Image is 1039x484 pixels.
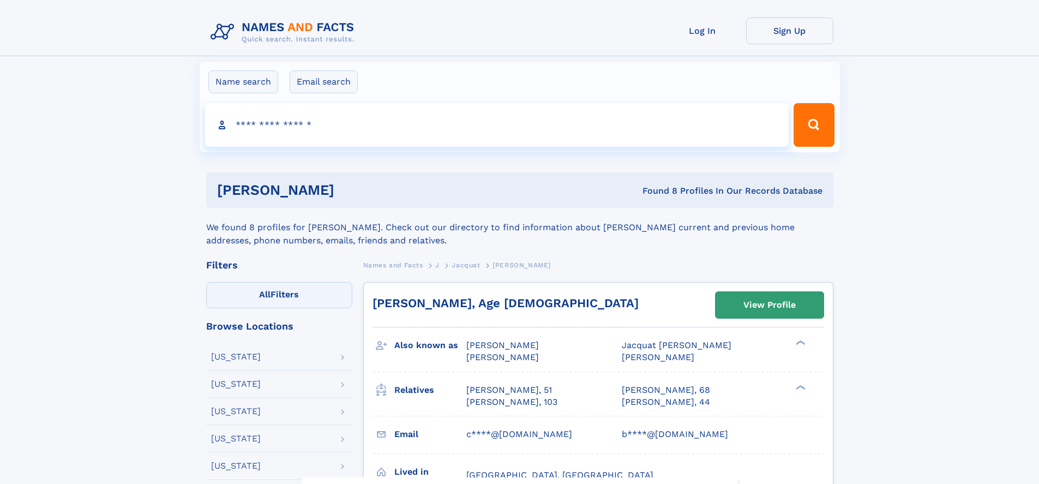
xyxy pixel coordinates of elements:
label: Email search [290,70,358,93]
a: Sign Up [746,17,833,44]
a: Log In [659,17,746,44]
button: Search Button [794,103,834,147]
span: Jacquat [PERSON_NAME] [622,340,731,350]
span: All [259,289,271,300]
a: View Profile [716,292,824,318]
div: [US_STATE] [211,462,261,470]
a: [PERSON_NAME], Age [DEMOGRAPHIC_DATA] [373,296,639,310]
div: Browse Locations [206,321,352,331]
h3: Relatives [394,381,466,399]
span: [PERSON_NAME] [493,261,551,269]
div: [US_STATE] [211,434,261,443]
a: [PERSON_NAME], 51 [466,384,552,396]
div: View Profile [743,292,796,318]
h3: Lived in [394,463,466,481]
a: [PERSON_NAME], 103 [466,396,557,408]
label: Name search [208,70,278,93]
h3: Also known as [394,336,466,355]
div: We found 8 profiles for [PERSON_NAME]. Check out our directory to find information about [PERSON_... [206,208,833,247]
div: [US_STATE] [211,352,261,361]
span: J [435,261,440,269]
img: Logo Names and Facts [206,17,363,47]
a: Jacquat [452,258,480,272]
div: ❯ [793,339,806,346]
a: [PERSON_NAME], 68 [622,384,710,396]
a: [PERSON_NAME], 44 [622,396,710,408]
div: [US_STATE] [211,407,261,416]
a: Names and Facts [363,258,423,272]
div: [US_STATE] [211,380,261,389]
div: ❯ [793,384,806,391]
span: Jacquat [452,261,480,269]
label: Filters [206,282,352,308]
h1: [PERSON_NAME] [217,183,489,197]
input: search input [205,103,789,147]
span: [PERSON_NAME] [466,352,539,362]
span: [GEOGRAPHIC_DATA], [GEOGRAPHIC_DATA] [466,470,653,480]
span: [PERSON_NAME] [466,340,539,350]
span: [PERSON_NAME] [622,352,694,362]
a: J [435,258,440,272]
div: Found 8 Profiles In Our Records Database [488,185,822,197]
div: Filters [206,260,352,270]
h3: Email [394,425,466,444]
